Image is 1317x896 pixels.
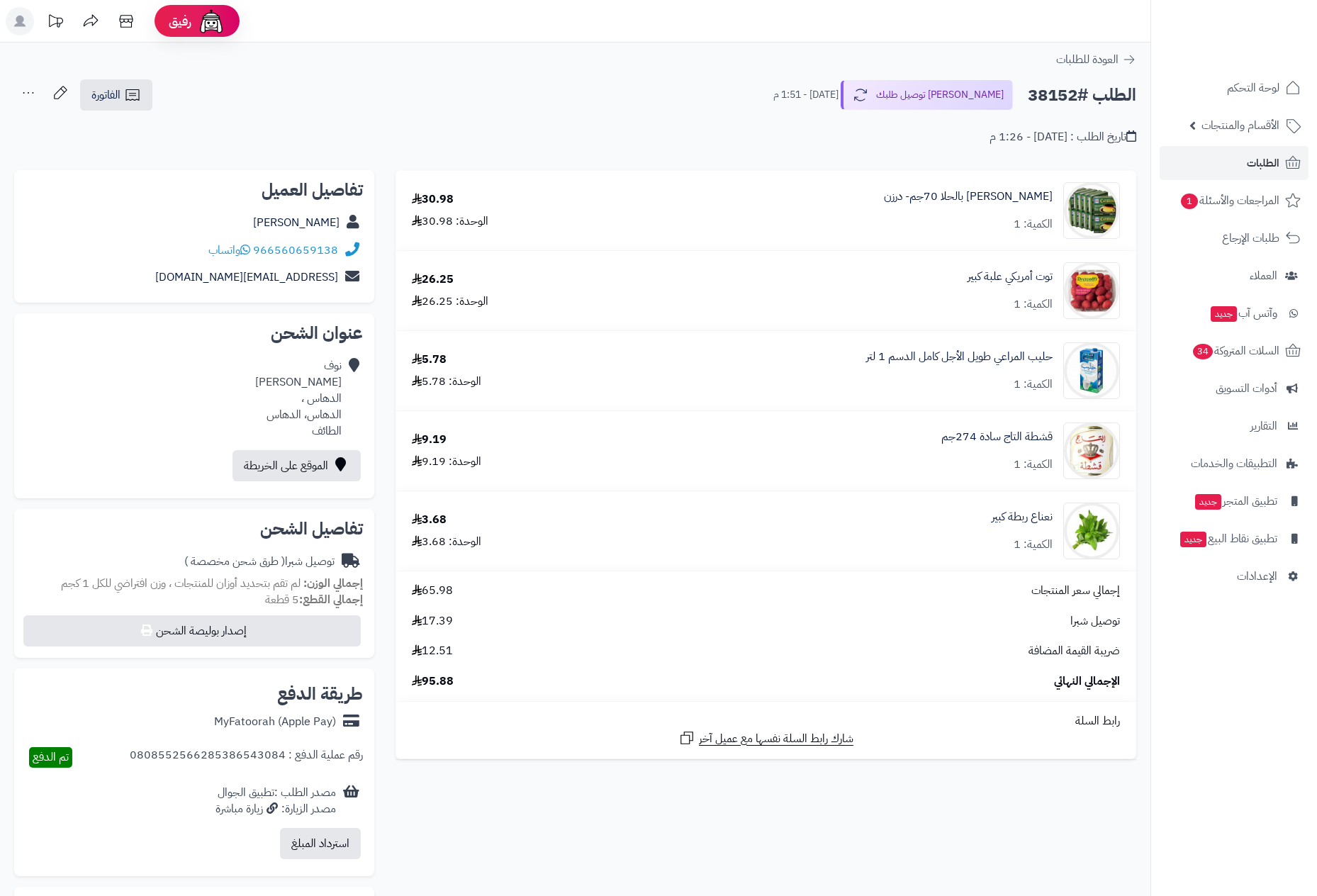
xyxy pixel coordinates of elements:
span: تطبيق المتجر [1194,491,1277,511]
div: الوحدة: 30.98 [412,213,488,230]
a: واتساب [208,242,250,259]
a: قشطة التاج سادة 274جم [941,429,1053,445]
span: 17.39 [412,613,453,629]
span: جديد [1180,532,1206,547]
h2: طريقة الدفع [277,685,363,702]
span: المراجعات والأسئلة [1179,191,1279,211]
button: استرداد المبلغ [280,828,361,859]
a: 966560659138 [253,242,338,259]
a: المراجعات والأسئلة1 [1160,184,1308,218]
span: الإعدادات [1237,566,1277,586]
a: حليب المراعي طويل الأجل كامل الدسم 1 لتر [866,349,1053,365]
div: تاريخ الطلب : [DATE] - 1:26 م [990,129,1136,145]
span: 95.88 [412,673,454,690]
h2: تفاصيل العميل [26,181,363,198]
strong: إجمالي الوزن: [303,575,363,592]
div: 3.68 [412,512,447,528]
div: الكمية: 1 [1014,537,1053,553]
h2: عنوان الشحن [26,325,363,342]
span: جديد [1195,494,1221,510]
span: توصيل شبرا [1070,613,1120,629]
div: 5.78 [412,352,447,368]
span: تطبيق نقاط البيع [1179,529,1277,549]
span: 12.51 [412,643,453,659]
div: توصيل شبرا [184,554,335,570]
span: ضريبة القيمة المضافة [1029,643,1120,659]
span: 1 [1181,194,1198,209]
div: الكمية: 1 [1014,296,1053,313]
span: وآتس آب [1209,303,1277,323]
h2: الطلب #38152 [1028,81,1136,110]
div: رابط السلة [401,713,1131,729]
img: ai-face.png [197,7,225,35]
span: لم تقم بتحديد أوزان للمنتجات ، وزن افتراضي للكل 1 كجم [61,575,301,592]
a: تطبيق المتجرجديد [1160,484,1308,518]
a: وآتس آبجديد [1160,296,1308,330]
div: الكمية: 1 [1014,216,1053,233]
span: الطلبات [1247,153,1279,173]
a: السلات المتروكة34 [1160,334,1308,368]
span: جديد [1211,306,1237,322]
a: الفاتورة [80,79,152,111]
span: الفاتورة [91,86,121,103]
img: 1664610034-%D8%AA%D9%86%D8%B2%D9%8A%D9%84%20(25)-90x90.jpg [1064,422,1119,479]
a: التقارير [1160,409,1308,443]
span: العملاء [1250,266,1277,286]
span: ( طرق شحن مخصصة ) [184,553,285,570]
small: 5 قطعة [265,591,363,608]
span: رفيق [169,13,191,30]
a: لوحة التحكم [1160,71,1308,105]
span: التطبيقات والخدمات [1191,454,1277,474]
div: الوحدة: 26.25 [412,293,488,310]
div: الوحدة: 5.78 [412,374,481,390]
div: رقم عملية الدفع : 0808552566285386543084 [130,747,363,768]
a: أدوات التسويق [1160,371,1308,405]
div: 30.98 [412,191,454,208]
div: الوحدة: 9.19 [412,454,481,470]
div: الوحدة: 3.68 [412,534,481,550]
div: مصدر الطلب :تطبيق الجوال [215,785,336,817]
strong: إجمالي القطع: [299,591,363,608]
span: أدوات التسويق [1216,379,1277,398]
a: تحديثات المنصة [38,7,73,39]
div: 9.19 [412,432,447,448]
span: الأقسام والمنتجات [1201,116,1279,135]
span: السلات المتروكة [1192,341,1279,361]
button: [PERSON_NAME] توصيل طلبك [841,80,1013,110]
a: [PERSON_NAME] [253,214,340,231]
img: 1676356923-%D8%AA%D9%86%D8%B2%D9%8A%D9%84-90x90.jpg [1064,262,1119,319]
a: الطلبات [1160,146,1308,180]
span: 65.98 [412,583,453,599]
a: شارك رابط السلة نفسها مع عميل آخر [678,729,853,747]
img: 1673807321-htco-1520077-greens-cream-caramel-topping-12x70g-1601901670-90x90.jpg [1064,182,1119,239]
h2: تفاصيل الشحن [26,520,363,537]
div: 26.25 [412,271,454,288]
span: لوحة التحكم [1227,78,1279,98]
span: 34 [1193,344,1213,359]
a: التطبيقات والخدمات [1160,447,1308,481]
div: نوف [PERSON_NAME] الدهاس ، الدهاس، الدهاس الطائف [255,358,342,439]
img: 1672065491-OIP%20(2)-90x90.jpg [1064,342,1119,399]
a: نعناع ربطة كبير [992,509,1053,525]
a: توت أمريكي علبة كبير [968,269,1053,285]
a: الموقع على الخريطة [232,450,361,481]
a: [PERSON_NAME] بالحلا 70جم- درزن [884,189,1053,205]
span: شارك رابط السلة نفسها مع عميل آخر [699,731,853,747]
span: العودة للطلبات [1056,51,1119,68]
a: العودة للطلبات [1056,51,1136,68]
span: تم الدفع [33,749,69,766]
div: الكمية: 1 [1014,457,1053,473]
span: الإجمالي النهائي [1054,673,1120,690]
div: مصدر الزيارة: زيارة مباشرة [215,801,336,817]
a: العملاء [1160,259,1308,293]
span: طلبات الإرجاع [1222,228,1279,248]
a: الإعدادات [1160,559,1308,593]
a: طلبات الإرجاع [1160,221,1308,255]
a: تطبيق نقاط البيعجديد [1160,522,1308,556]
div: الكمية: 1 [1014,376,1053,393]
img: logo-2.png [1221,40,1304,69]
small: [DATE] - 1:51 م [773,88,839,102]
img: 4409b8d194423c6c46adb40c0910d53de264-90x90.jpg [1064,503,1119,559]
a: [EMAIL_ADDRESS][DOMAIN_NAME] [155,269,338,286]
